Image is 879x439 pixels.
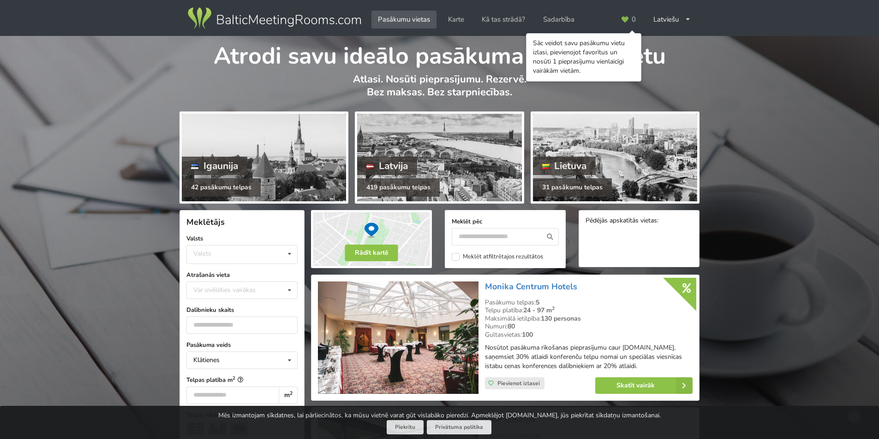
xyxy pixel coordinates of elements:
a: Karte [442,11,471,29]
div: m [279,386,298,404]
img: Baltic Meeting Rooms [186,6,363,31]
a: Igaunija 42 pasākumu telpas [179,111,348,204]
div: Latvija [357,157,417,175]
p: Nosūtot pasākuma rīkošanas pieprasījumu caur [DOMAIN_NAME], saņemsiet 30% atlaidi konferenču telp... [485,343,693,371]
a: Privātuma politika [427,420,491,434]
div: 31 pasākumu telpas [533,178,612,197]
sup: 2 [233,375,235,381]
label: Meklēt pēc [452,217,559,226]
strong: 5 [536,298,539,307]
div: Numuri: [485,322,693,331]
div: Lietuva [533,157,596,175]
button: Piekrītu [387,420,424,434]
span: 0 [632,16,636,23]
label: Pasākuma veids [186,340,298,350]
strong: 130 personas [541,314,581,323]
img: Viesnīca | Rīga | Monika Centrum Hotels [318,281,478,394]
a: Latvija 419 pasākumu telpas [355,111,524,204]
span: Meklētājs [186,217,225,228]
a: Skatīt vairāk [595,377,693,394]
div: 42 pasākumu telpas [182,178,261,197]
a: Monika Centrum Hotels [485,281,577,292]
strong: 24 - 97 m [523,306,555,315]
button: Rādīt kartē [345,245,398,261]
a: Kā tas strādā? [475,11,532,29]
div: Igaunija [182,157,247,175]
div: Pasākumu telpas: [485,299,693,307]
a: Lietuva 31 pasākumu telpas [531,111,700,204]
strong: 100 [522,330,533,339]
img: Rādīt kartē [311,210,432,268]
h1: Atrodi savu ideālo pasākuma norises vietu [179,36,700,71]
div: Gultasvietas: [485,331,693,339]
div: Latviešu [647,11,697,29]
label: Atrašanās vieta [186,270,298,280]
span: Pievienot izlasei [497,380,540,387]
div: Klātienes [193,357,220,363]
div: Pēdējās apskatītās vietas: [586,217,693,226]
div: Telpu platība: [485,306,693,315]
sup: 2 [552,305,555,312]
strong: 80 [508,322,515,331]
div: Maksimālā ietilpība: [485,315,693,323]
a: Pasākumu vietas [371,11,437,29]
div: Var izvēlēties vairākas [191,285,276,295]
label: Telpas platība m [186,375,298,385]
div: Sāc veidot savu pasākumu vietu izlasi, pievienojot favorītus un nosūti 1 pieprasījumu vienlaicīgi... [533,39,634,76]
a: Sadarbība [537,11,581,29]
label: Meklēt atfiltrētajos rezultātos [452,253,543,261]
label: Dalībnieku skaits [186,305,298,315]
p: Atlasi. Nosūti pieprasījumu. Rezervē. Bez maksas. Bez starpniecības. [179,73,700,108]
sup: 2 [290,390,293,397]
label: Valsts [186,234,298,243]
div: 419 pasākumu telpas [357,178,440,197]
div: Valsts [193,250,211,258]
